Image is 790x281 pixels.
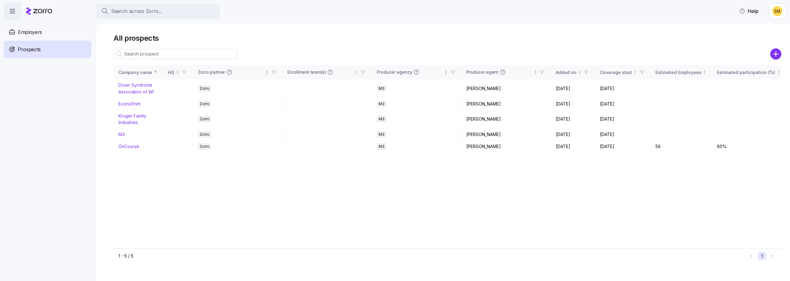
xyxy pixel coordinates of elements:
span: Zorro [200,85,210,92]
h1: All prospects [114,33,781,43]
div: Sorted ascending [153,70,158,74]
th: Coverage startNot sorted [595,65,651,79]
th: Zorro partnerNot sorted [193,65,282,79]
div: Coverage start [600,69,632,76]
td: [DATE] [551,129,595,141]
div: Estimated Employees [655,69,701,76]
button: Next page [768,252,776,260]
div: Estimated participation (%) [717,69,775,76]
div: Not sorted [444,70,448,74]
span: Producer agency [377,69,412,75]
div: Not sorted [354,70,359,74]
span: Producer agent [466,69,498,75]
span: M3 [379,85,385,92]
td: [DATE] [551,79,595,98]
button: Search across Zorro... [96,4,220,19]
td: [DATE] [551,110,595,129]
div: HQ [168,69,174,76]
div: Added on [556,69,576,76]
td: [PERSON_NAME] [461,98,551,110]
div: Company name [118,69,152,76]
span: M3 [379,116,385,122]
a: Kruger Family Industries [118,113,146,125]
button: 1 [758,252,766,260]
input: Search prospect [114,49,237,59]
td: [DATE] [551,141,595,153]
a: EconoPrint [118,101,140,106]
td: 56 [651,141,712,153]
td: 60% [712,141,786,153]
span: M3 [379,143,385,150]
a: Employers [4,23,91,41]
div: Not sorted [175,70,180,74]
span: Zorro [200,131,210,138]
th: HQNot sorted [163,65,193,79]
td: [PERSON_NAME] [461,129,551,141]
td: [DATE] [595,129,651,141]
td: [PERSON_NAME] [461,110,551,129]
button: Help [734,5,763,17]
td: [PERSON_NAME] [461,79,551,98]
th: Producer agencyNot sorted [372,65,461,79]
a: OnCourse [118,144,139,149]
span: Zorro [200,101,210,107]
span: Help [739,7,759,15]
div: Not sorted [533,70,538,74]
span: Zorro partner [198,69,225,75]
span: Employers [18,28,42,36]
span: M3 [379,131,385,138]
td: [DATE] [595,110,651,129]
div: Not sorted [577,70,582,74]
a: Prospects [4,41,91,58]
span: Zorro [200,143,210,150]
th: Estimated EmployeesNot sorted [651,65,712,79]
td: [DATE] [595,79,651,98]
span: Prospects [18,46,41,53]
svg: add icon [770,48,781,60]
td: [DATE] [595,98,651,110]
div: Not sorted [702,70,707,74]
a: Down Syndrome Association of WI [118,82,154,94]
span: Search across Zorro... [111,7,162,15]
button: Previous page [747,252,755,260]
div: Not sorted [265,70,269,74]
img: 332abf8e25fa19fe34a8803d60b8fe92 [772,6,782,16]
th: Producer agentNot sorted [461,65,551,79]
td: [DATE] [551,98,595,110]
a: M3 [118,132,125,137]
th: Estimated participation (%)Not sorted [712,65,786,79]
span: Zorro [200,116,210,122]
div: Not sorted [633,70,637,74]
span: M3 [379,101,385,107]
th: Company nameSorted ascending [114,65,163,79]
th: Enrollment team(s)Not sorted [282,65,372,79]
th: Added onNot sorted [551,65,595,79]
div: Not sorted [776,70,781,74]
span: Enrollment team(s) [287,69,326,75]
td: [PERSON_NAME] [461,141,551,153]
div: 1 - 5 / 5 [118,253,745,259]
td: [DATE] [595,141,651,153]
